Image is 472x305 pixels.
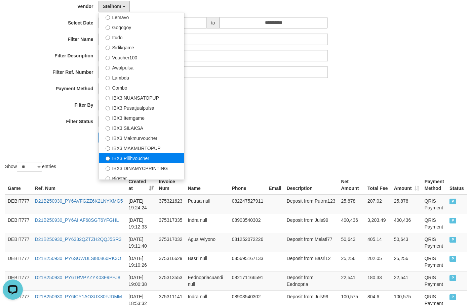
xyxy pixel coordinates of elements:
[106,46,110,50] input: Sidikgame
[5,233,32,252] td: DEBIT777
[106,106,110,110] input: IBX3 Pusatjualpulsa
[365,195,391,214] td: 207.02
[99,32,184,42] label: Itudo
[5,162,56,172] label: Show entries
[35,237,122,242] a: D21B250930_PY6332QZTZH2QQJ5SR3
[284,175,339,195] th: Description
[17,162,42,172] select: Showentries
[365,233,391,252] td: 405.14
[156,175,185,195] th: Invoice Num
[126,233,156,252] td: [DATE] 19:11:40
[35,256,121,261] a: D21B250930_PY6SUWULSI80860RK3O
[106,156,110,161] input: IBX3 Pilihvoucher
[338,233,365,252] td: 50,643
[422,271,447,290] td: QRIS Payment
[126,252,156,271] td: [DATE] 19:10:26
[338,271,365,290] td: 22,541
[338,195,365,214] td: 25,878
[5,252,32,271] td: DEBIT777
[126,214,156,233] td: [DATE] 19:12:33
[365,271,391,290] td: 180.33
[422,233,447,252] td: QRIS Payment
[185,195,229,214] td: Putraa null
[106,146,110,151] input: IBX3 MAKMURTOPUP
[99,52,184,62] label: Voucher100
[156,271,185,290] td: 375313553
[106,36,110,40] input: Itudo
[156,195,185,214] td: 375321623
[106,176,110,181] input: Bigstar
[99,1,130,12] button: Steihom
[5,175,32,195] th: Game
[185,252,229,271] td: Basri null
[449,256,456,262] span: PAID
[99,72,184,82] label: Lambda
[185,214,229,233] td: Indra null
[229,252,266,271] td: 085695167133
[32,175,126,195] th: Ref. Num
[229,233,266,252] td: 081252072226
[391,233,422,252] td: 50,643
[284,271,339,290] td: Deposit from Eednopria
[35,275,120,280] a: D21B250930_PY6TRVPYZYK03F9PFJ8
[365,252,391,271] td: 202.05
[126,271,156,290] td: [DATE] 19:00:38
[99,12,184,22] label: Lemavo
[99,112,184,122] label: IBX3 Itemgame
[156,252,185,271] td: 375316629
[284,252,339,271] td: Deposit from Basri12
[5,195,32,214] td: DEBIT777
[229,271,266,290] td: 082171166591
[266,175,284,195] th: Email
[422,252,447,271] td: QRIS Payment
[106,126,110,131] input: IBX3 SILAKSA
[229,195,266,214] td: 082247527911
[106,86,110,90] input: Combo
[449,237,456,243] span: PAID
[284,233,339,252] td: Deposit from Melati77
[229,214,266,233] td: 08903540302
[156,214,185,233] td: 375317335
[126,195,156,214] td: [DATE] 19:24:24
[35,198,123,204] a: D21B250930_PY6AVFGZZ6K2LNYXMG5
[422,175,447,195] th: Payment Method
[99,143,184,153] label: IBX3 MAKMURTOPUP
[99,92,184,102] label: IBX3 NUANSATOPUP
[338,252,365,271] td: 25,256
[99,173,184,183] label: Bigstar
[156,233,185,252] td: 375317032
[106,56,110,60] input: Voucher100
[207,17,220,29] span: to
[422,214,447,233] td: QRIS Payment
[5,214,32,233] td: DEBIT777
[106,166,110,171] input: IBX3 DINAMYCPRINTING
[449,199,456,204] span: PAID
[284,195,339,214] td: Deposit from Putrra123
[338,214,365,233] td: 400,436
[185,175,229,195] th: Name
[106,26,110,30] input: Gogogoy
[365,214,391,233] td: 3,203.49
[447,175,467,195] th: Status
[185,233,229,252] td: Agus Wiyono
[106,136,110,141] input: IBX3 Makmurvoucher
[5,271,32,290] td: DEBIT777
[449,218,456,223] span: PAID
[106,96,110,100] input: IBX3 NUANSATOPUP
[391,214,422,233] td: 400,436
[365,175,391,195] th: Total Fee
[3,3,23,23] button: Open LiveChat chat widget
[338,175,365,195] th: Net Amount
[229,175,266,195] th: Phone
[35,217,119,223] a: D21B250930_PY6AIIAF68SGT6YFGHL
[99,82,184,92] label: Combo
[284,214,339,233] td: Deposit from Juls99
[422,195,447,214] td: QRIS Payment
[106,15,110,20] input: Lemavo
[185,271,229,290] td: Eednopriacuandi null
[391,195,422,214] td: 25,878
[35,294,122,299] a: D21B250930_PY6ICY1AO3UX80FJDMM
[391,175,422,195] th: Amount: activate to sort column ascending
[103,4,121,9] span: Steihom
[99,62,184,72] label: Awalpulsa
